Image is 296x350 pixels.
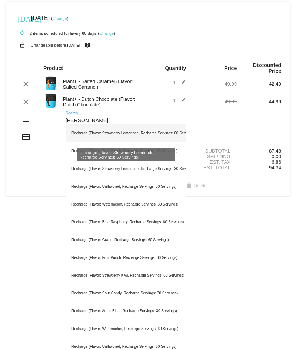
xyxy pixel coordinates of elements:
[272,154,281,159] span: 0.00
[18,29,27,38] mat-icon: autorenew
[185,181,194,190] mat-icon: delete
[192,165,237,170] div: Est. Total
[21,133,30,141] mat-icon: credit_card
[66,284,186,302] div: Recharge (Flavor: Sour Candy, Recharge Servings: 30 Servings)
[192,81,237,87] div: 49.99
[21,97,30,106] mat-icon: clear
[66,124,186,142] div: Recharge (Flavor: Strawberry Lemonade, Recharge Servings: 60 Servings)
[59,79,148,90] div: Plant+ - Salted Caramel (Flavor: Salted Caramel)
[192,159,237,165] div: Est. Tax
[99,31,114,36] a: Change
[53,16,67,21] a: Change
[15,31,96,36] small: 2 items scheduled for Every 60 days
[272,159,281,165] span: 6.86
[51,16,69,21] small: ( )
[192,99,237,104] div: 49.99
[269,165,281,170] span: 94.34
[31,43,80,47] small: Changeable before [DATE]
[66,196,186,213] div: Recharge (Flavor: Watermelon, Recharge Servings: 30 Servings)
[177,97,186,106] mat-icon: edit
[66,249,186,267] div: Recharge (Flavor: Fruit Punch, Recharge Servings: 60 Servings)
[185,183,207,189] span: Delete
[224,65,237,71] strong: Price
[173,80,186,86] span: 1
[21,80,30,89] mat-icon: clear
[66,160,186,178] div: Recharge (Flavor: Strawberry Lemonade, Recharge Servings: 30 Servings)
[66,231,186,249] div: Recharge (Flavor: Grape, Recharge Servings: 60 Servings)
[192,148,237,154] div: Subtotal
[98,31,115,36] small: ( )
[66,178,186,196] div: Recharge (Flavor: Unflavored, Recharge Servings: 30 Servings)
[253,62,281,74] strong: Discounted Price
[237,148,281,154] div: 87.48
[43,94,58,109] img: Image-1-Carousel-Plant-Chocolate-no-badge-Transp.png
[18,14,27,23] mat-icon: [DATE]
[66,320,186,338] div: Recharge (Flavor: Watermelon, Recharge Servings: 60 Servings)
[21,117,30,126] mat-icon: add
[66,267,186,284] div: Recharge (Flavor: Strawberry Kiwi, Recharge Servings: 60 Servings)
[43,76,58,91] img: Image-1-Carousel-Plant-Salted-Caramel-Transp.png
[83,40,92,50] mat-icon: live_help
[237,99,281,104] div: 44.99
[173,98,186,103] span: 1
[43,65,63,71] strong: Product
[66,142,186,160] div: Recharge (Flavor: Fruit Punch, Recharge Servings: 30 Servings)
[59,96,148,107] div: Plant+ - Dutch Chocolate (Flavor: Dutch Chocolate)
[18,40,27,50] mat-icon: lock_open
[165,65,186,71] strong: Quantity
[237,81,281,87] div: 42.49
[66,118,186,124] input: Search...
[177,80,186,89] mat-icon: edit
[66,213,186,231] div: Recharge (Flavor: Blue Raspberry, Recharge Servings: 60 Servings)
[192,154,237,159] div: Shipping
[66,302,186,320] div: Recharge (Flavor: Arctic Blast, Recharge Servings: 30 Servings)
[179,179,213,193] button: Delete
